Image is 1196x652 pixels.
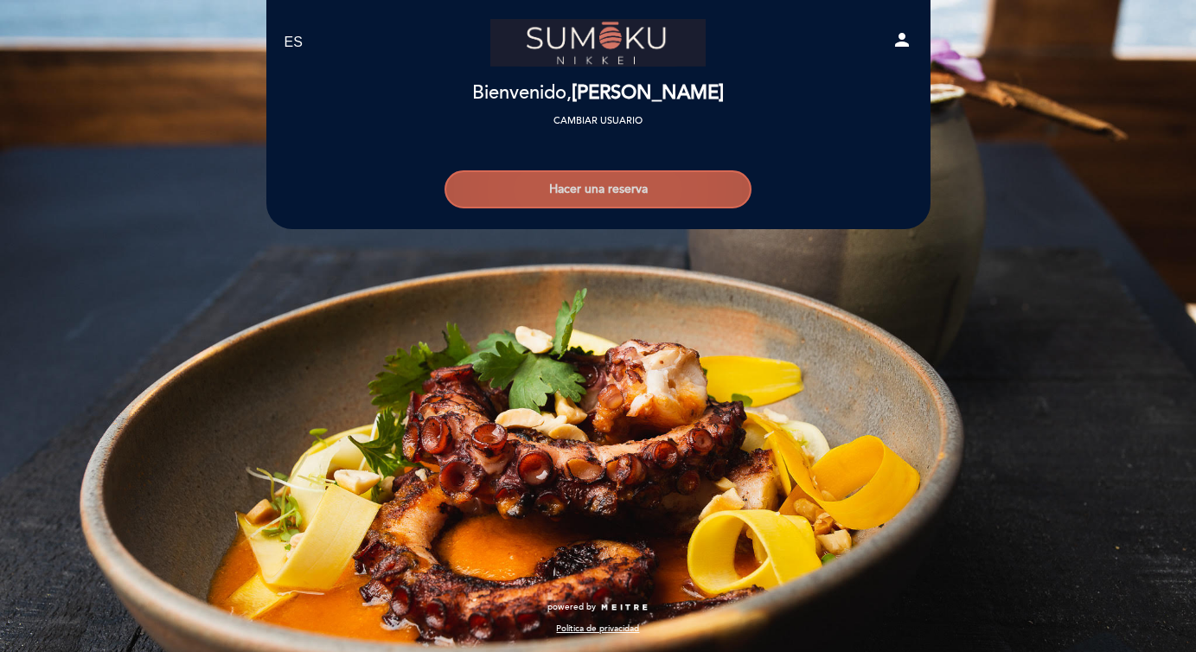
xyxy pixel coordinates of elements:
img: MEITRE [600,604,649,612]
a: Política de privacidad [556,623,639,635]
span: [PERSON_NAME] [572,81,724,105]
button: Hacer una reserva [445,170,751,208]
button: person [892,29,912,56]
a: [PERSON_NAME] [490,19,707,67]
h2: Bienvenido, [472,83,724,104]
a: powered by [547,601,649,613]
i: person [892,29,912,50]
span: powered by [547,601,596,613]
button: Cambiar usuario [548,113,648,129]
